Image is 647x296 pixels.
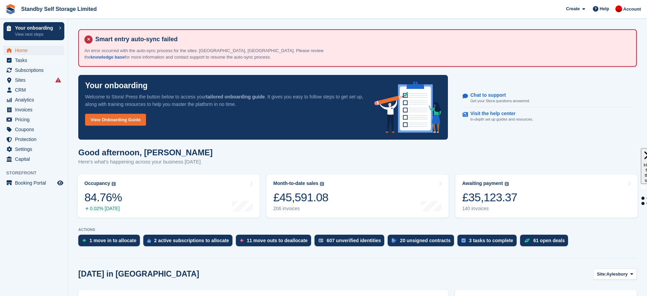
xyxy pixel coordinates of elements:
[266,174,449,218] a: Month-to-date sales £45,591.08 206 invoices
[84,190,122,204] div: 84.76%
[15,85,56,95] span: CRM
[3,75,64,85] a: menu
[327,238,381,243] div: 607 unverified identities
[93,35,631,43] h4: Smart entry auto-sync failed
[78,235,143,250] a: 1 move in to allocate
[15,95,56,105] span: Analytics
[84,181,110,186] div: Occupancy
[388,235,457,250] a: 20 unsigned contracts
[273,181,318,186] div: Month-to-date sales
[457,235,520,250] a: 3 tasks to complete
[3,178,64,188] a: menu
[112,182,116,186] img: icon-info-grey-7440780725fd019a000dd9b08b2336e03edf1995a4989e88bcd33f0948082b44.svg
[400,238,451,243] div: 20 unsigned contracts
[3,95,64,105] a: menu
[3,85,64,95] a: menu
[3,65,64,75] a: menu
[236,235,314,250] a: 11 move outs to deallocate
[240,238,243,243] img: move_outs_to_deallocate_icon-f764333ba52eb49d3ac5e1228854f67142a1ed5810a6f6cc68b1a99e826820c5.svg
[85,82,148,90] p: Your onboarding
[566,5,580,12] span: Create
[524,238,530,243] img: deal-1b604bf984904fb50ccaf53a9ad4b4a5d6e5aea283cecdc64d6e3604feb123c2.svg
[15,65,56,75] span: Subscriptions
[90,238,136,243] div: 1 move in to allocate
[15,56,56,65] span: Tasks
[143,235,236,250] a: 2 active subscriptions to allocate
[462,206,517,212] div: 140 invoices
[623,6,641,13] span: Account
[462,181,503,186] div: Awaiting payment
[78,228,637,232] p: ACTIONS
[593,268,637,280] button: Site: Aylesbury
[18,3,99,15] a: Standby Self Storage Limited
[615,5,622,12] img: Aaron Winter
[3,46,64,55] a: menu
[469,238,513,243] div: 3 tasks to complete
[206,94,265,99] strong: tailored onboarding guide
[470,111,528,116] p: Visit the help center
[314,235,388,250] a: 607 unverified identities
[85,114,146,126] a: View Onboarding Guide
[463,107,630,126] a: Visit the help center In-depth set up guides and resources.
[78,148,213,157] h1: Good afternoon, [PERSON_NAME]
[6,170,68,176] span: Storefront
[82,238,86,243] img: move_ins_to_allocate_icon-fdf77a2bb77ea45bf5b3d319d69a93e2d87916cf1d5bf7949dd705db3b84f3ca.svg
[78,174,260,218] a: Occupancy 84.76% 0.02% [DATE]
[154,238,229,243] div: 2 active subscriptions to allocate
[15,26,55,30] p: Your onboarding
[520,235,572,250] a: 61 open deals
[78,158,213,166] p: Here's what's happening across your business [DATE]
[15,178,56,188] span: Booking Portal
[5,4,16,14] img: stora-icon-8386f47178a22dfd0bd8f6a31ec36ba5ce8667c1dd55bd0f319d3a0aa187defe.svg
[462,190,517,204] div: £35,123.37
[84,47,340,61] p: An error occurred with the auto-sync process for the sites: [GEOGRAPHIC_DATA], [GEOGRAPHIC_DATA]....
[3,154,64,164] a: menu
[15,144,56,154] span: Settings
[392,238,397,243] img: contract_signature_icon-13c848040528278c33f63329250d36e43548de30e8caae1d1a13099fd9432cc5.svg
[273,190,328,204] div: £45,591.08
[3,105,64,114] a: menu
[91,54,125,60] a: knowledge base
[15,31,55,37] p: View next steps
[55,77,61,83] i: Smart entry sync failures have occurred
[470,92,524,98] p: Chat to support
[463,89,630,108] a: Chat to support Get your Stora questions answered.
[15,135,56,144] span: Protection
[319,238,323,243] img: verify_identity-adf6edd0f0f0b5bbfe63781bf79b02c33cf7c696d77639b501bdc392416b5a36.svg
[147,238,151,243] img: active_subscription_to_allocate_icon-d502201f5373d7db506a760aba3b589e785aa758c864c3986d89f69b8ff3...
[15,46,56,55] span: Home
[15,115,56,124] span: Pricing
[374,82,441,133] img: onboarding-info-6c161a55d2c0e0a8cae90662b2fe09162a5109e8cc188191df67fb4f79e88e88.svg
[15,154,56,164] span: Capital
[462,238,466,243] img: task-75834270c22a3079a89374b754ae025e5fb1db73e45f91037f5363f120a921f8.svg
[3,22,64,40] a: Your onboarding View next steps
[606,271,628,278] span: Aylesbury
[85,93,363,108] p: Welcome to Stora! Press the button below to access your . It gives you easy to follow steps to ge...
[78,269,199,279] h2: [DATE] in [GEOGRAPHIC_DATA]
[455,174,637,218] a: Awaiting payment £35,123.37 140 invoices
[3,135,64,144] a: menu
[56,179,64,187] a: Preview store
[3,125,64,134] a: menu
[470,116,533,122] p: In-depth set up guides and resources.
[84,206,122,212] div: 0.02% [DATE]
[3,56,64,65] a: menu
[470,98,530,104] p: Get your Stora questions answered.
[273,206,328,212] div: 206 invoices
[533,238,565,243] div: 61 open deals
[15,125,56,134] span: Coupons
[597,271,606,278] span: Site:
[320,182,324,186] img: icon-info-grey-7440780725fd019a000dd9b08b2336e03edf1995a4989e88bcd33f0948082b44.svg
[505,182,509,186] img: icon-info-grey-7440780725fd019a000dd9b08b2336e03edf1995a4989e88bcd33f0948082b44.svg
[600,5,609,12] span: Help
[3,144,64,154] a: menu
[247,238,308,243] div: 11 move outs to deallocate
[3,115,64,124] a: menu
[15,75,56,85] span: Sites
[15,105,56,114] span: Invoices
